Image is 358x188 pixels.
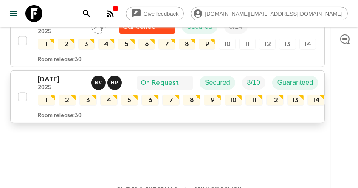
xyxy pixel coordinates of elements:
p: On Request [141,78,179,88]
span: [DOMAIN_NAME][EMAIL_ADDRESS][DOMAIN_NAME] [200,11,347,17]
div: 7 [158,39,175,50]
div: 2 [58,39,74,50]
div: [DOMAIN_NAME][EMAIL_ADDRESS][DOMAIN_NAME] [191,7,348,20]
p: N V [95,79,102,86]
div: 9 [199,39,215,50]
div: 10 [219,39,235,50]
div: 13 [279,39,296,50]
div: 14 [307,95,325,106]
div: 4 [98,39,115,50]
div: 12 [266,95,284,106]
button: [DATE]2025Assign pack leaderFlash Pack cancellationSecuredTrip Fill1234567891011121314Room releas... [10,14,325,67]
div: Secured [200,76,235,90]
span: Give feedback [139,11,183,17]
div: Trip Fill [242,76,265,90]
div: 4 [100,95,118,106]
div: 6 [138,39,155,50]
div: 14 [299,39,316,50]
div: 3 [78,39,95,50]
button: search adventures [78,5,95,22]
div: 8 [183,95,200,106]
div: 6 [141,95,159,106]
div: 8 [179,39,195,50]
div: 3 [79,95,97,106]
div: 11 [245,95,263,106]
span: Assign pack leader [91,22,106,29]
div: 10 [225,95,242,106]
div: 13 [287,95,304,106]
p: Room release: 30 [38,112,82,119]
div: 12 [259,39,276,50]
div: 2 [59,95,76,106]
p: Secured [205,78,230,88]
div: 1 [38,39,54,50]
p: Guaranteed [277,78,313,88]
div: 7 [162,95,180,106]
span: Nguyen Van Canh, Heng PringRathana [91,78,124,85]
a: Give feedback [126,7,184,20]
button: [DATE]2025Nguyen Van Canh, Heng PringRathanaOn RequestSecuredTrip FillGuaranteed12345678910111213... [10,70,325,123]
div: 5 [121,95,138,106]
button: NVHP [91,76,124,90]
div: 9 [204,95,221,106]
div: 11 [239,39,256,50]
div: 5 [118,39,135,50]
button: menu [5,5,22,22]
p: 2025 [38,28,85,35]
p: 8 / 10 [247,78,260,88]
p: 2025 [38,84,85,91]
div: 1 [38,95,55,106]
p: Room release: 30 [38,56,82,63]
p: H P [111,79,118,86]
p: [DATE] [38,74,85,84]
